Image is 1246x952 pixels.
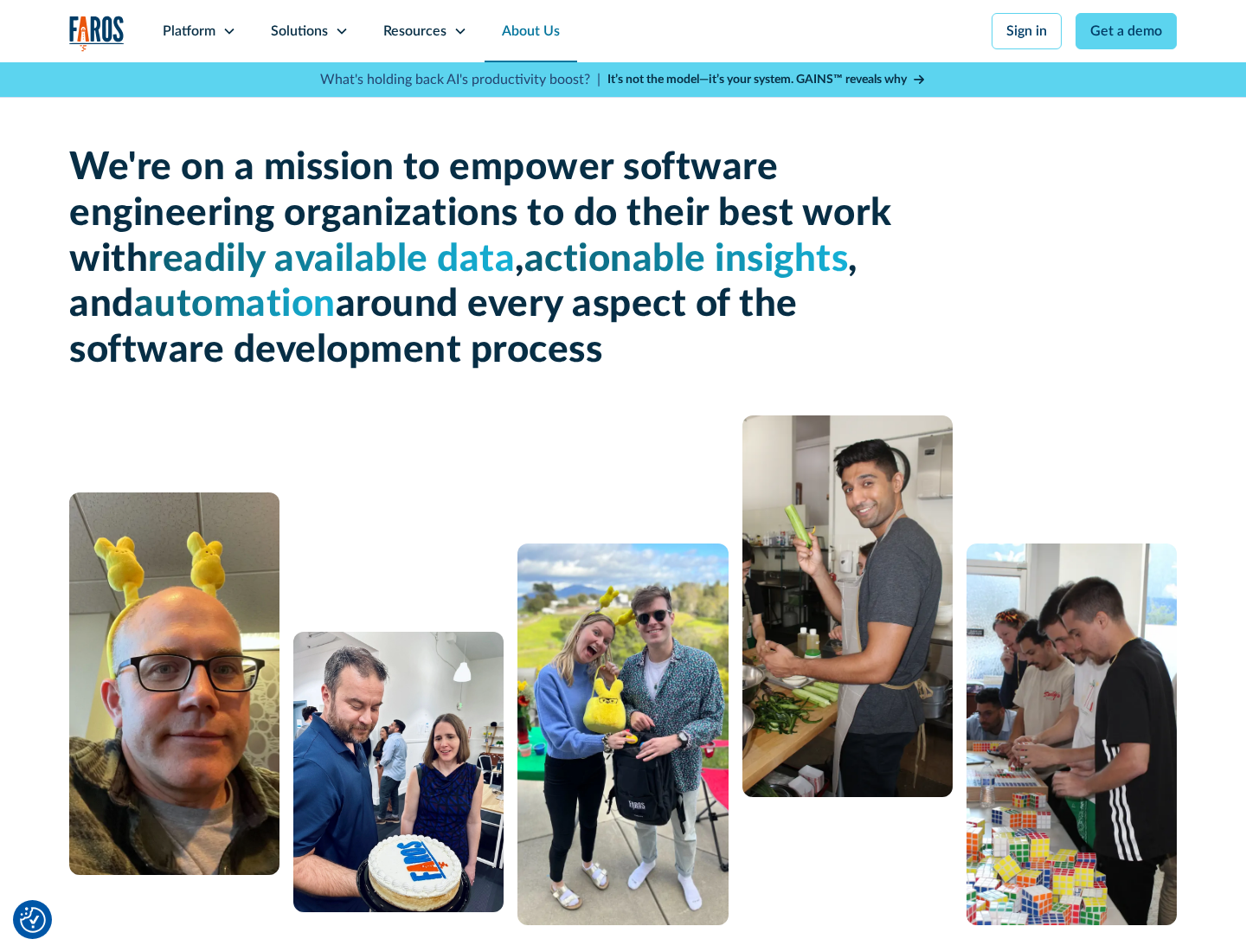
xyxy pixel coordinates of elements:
[69,16,125,51] img: Logo of the analytics and reporting company Faros.
[148,241,515,279] span: readily available data
[967,544,1177,925] img: 5 people constructing a puzzle from Rubik's cubes
[607,71,926,89] a: It’s not the model—it’s your system. GAINS™ reveals why
[320,69,601,90] p: What's holding back AI's productivity boost? |
[607,74,907,86] strong: It’s not the model—it’s your system. GAINS™ reveals why
[163,21,215,42] div: Platform
[742,415,953,797] img: man cooking with celery
[69,145,900,374] h1: We're on a mission to empower software engineering organizations to do their best work with , , a...
[271,21,328,42] div: Solutions
[69,492,279,875] img: A man with glasses and a bald head wearing a yellow bunny headband.
[992,13,1062,49] a: Sign in
[134,286,336,324] span: automation
[524,241,849,279] span: actionable insights
[20,907,46,933] img: Revisit consent button
[1076,13,1177,49] a: Get a demo
[383,21,446,42] div: Resources
[517,544,728,925] img: A man and a woman standing next to each other.
[20,907,46,933] button: Cookie Settings
[69,16,125,51] a: home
